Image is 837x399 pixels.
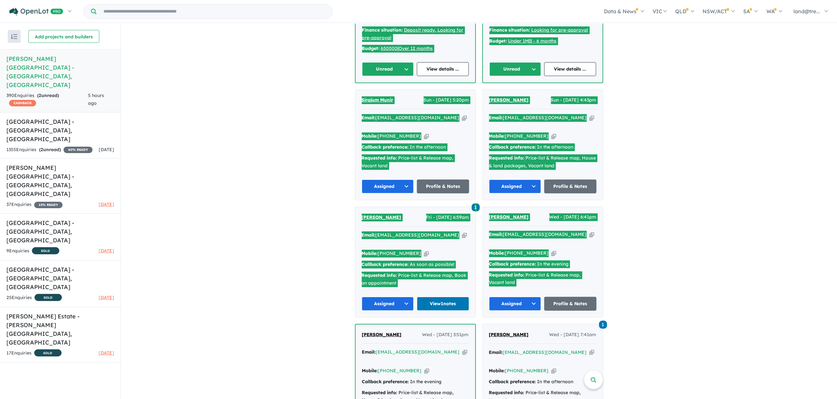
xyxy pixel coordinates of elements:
[99,147,114,152] span: [DATE]
[28,30,99,43] button: Add projects and builders
[362,261,469,268] div: As soon as possible!
[589,114,594,121] button: Copy
[381,45,398,51] a: 650000
[489,231,503,237] strong: Email:
[551,96,596,104] span: Sun - [DATE] 4:43pm
[489,368,505,374] strong: Mobile:
[376,232,459,238] a: [EMAIL_ADDRESS][DOMAIN_NAME]
[6,294,62,302] div: 25 Enquir ies
[508,38,529,44] a: Under 1M
[6,54,114,89] h5: [PERSON_NAME][GEOGRAPHIC_DATA] - [GEOGRAPHIC_DATA] , [GEOGRAPHIC_DATA]
[64,147,93,153] span: 40 % READY
[6,117,114,143] h5: [GEOGRAPHIC_DATA] - [GEOGRAPHIC_DATA] , [GEOGRAPHIC_DATA]
[489,115,503,121] strong: Email:
[37,92,59,98] strong: ( unread)
[599,321,607,329] span: 1
[362,154,469,170] div: Price-list & Release map, Vacant land
[34,294,62,301] span: SOLD
[362,27,464,41] a: Deposit ready, Looking for pre-approval
[589,231,594,238] button: Copy
[489,154,596,170] div: Price-list & Release map, House & land packages, Vacant land
[99,248,114,254] span: [DATE]
[6,247,59,255] div: 9 Enquir ies
[362,331,402,339] a: [PERSON_NAME]
[417,180,469,193] a: Profile & Notes
[544,62,596,76] a: View details ...
[489,37,596,45] div: |
[362,97,393,103] span: Sirajum Munir
[472,203,480,211] a: 1
[424,96,469,104] span: Sun - [DATE] 5:20pm
[362,155,397,161] strong: Requested info:
[489,297,541,311] button: Assigned
[376,115,459,121] a: [EMAIL_ADDRESS][DOMAIN_NAME]
[99,295,114,300] span: [DATE]
[362,27,403,33] strong: Finance situation:
[362,45,380,51] strong: Budget:
[362,214,401,221] a: [PERSON_NAME]
[462,114,467,121] button: Copy
[544,180,596,193] a: Profile & Notes
[11,34,17,39] img: sort.svg
[489,180,541,193] button: Assigned
[6,92,88,107] div: 390 Enquir ies
[551,250,556,257] button: Copy
[489,96,529,104] a: [PERSON_NAME]
[489,143,596,151] div: In the afternoon
[489,155,525,161] strong: Requested info:
[793,8,820,15] span: land@tre...
[6,312,114,347] h5: [PERSON_NAME] Estate - [PERSON_NAME][GEOGRAPHIC_DATA] , [GEOGRAPHIC_DATA]
[489,62,541,76] button: Unread
[551,367,556,374] button: Copy
[362,272,469,287] div: Price-list & Release map, Book an appointment
[489,379,536,384] strong: Callback preference:
[462,349,467,355] button: Copy
[362,349,376,355] strong: Email:
[6,349,62,357] div: 17 Enquir ies
[489,144,536,150] strong: Callback preference:
[32,247,59,254] span: SOLD
[378,368,422,374] a: [PHONE_NUMBER]
[6,163,114,198] h5: [PERSON_NAME] [GEOGRAPHIC_DATA] - [GEOGRAPHIC_DATA] , [GEOGRAPHIC_DATA]
[503,349,587,355] a: [EMAIL_ADDRESS][DOMAIN_NAME]
[532,27,588,33] a: Looking for pre-approval
[6,201,63,209] div: 37 Enquir ies
[399,45,433,51] a: Over 12 months
[426,214,469,221] span: Fri - [DATE] 6:59am
[589,349,594,356] button: Copy
[599,320,607,329] a: 1
[489,390,525,395] strong: Requested info:
[362,143,469,151] div: In the afternoon
[99,201,114,207] span: [DATE]
[551,133,556,140] button: Copy
[489,331,529,339] a: [PERSON_NAME]
[549,331,596,339] span: Wed - [DATE] 7:41am
[378,133,421,139] a: [PHONE_NUMBER]
[6,265,114,291] h5: [GEOGRAPHIC_DATA] - [GEOGRAPHIC_DATA] , [GEOGRAPHIC_DATA]
[489,133,505,139] strong: Mobile:
[362,378,469,386] div: In the evening
[362,272,397,278] strong: Requested info:
[362,250,378,256] strong: Mobile:
[530,38,557,44] u: 3 - 6 months
[362,115,376,121] strong: Email:
[362,45,469,53] div: |
[39,147,61,152] strong: ( unread)
[6,146,93,154] div: 1355 Enquir ies
[489,332,529,337] span: [PERSON_NAME]
[424,250,429,257] button: Copy
[362,379,409,384] strong: Callback preference:
[489,27,530,33] strong: Finance situation:
[505,368,549,374] a: [PHONE_NUMBER]
[489,271,596,287] div: Price-list & Release map, Vacant land
[362,180,414,193] button: Assigned
[472,203,480,211] span: 1
[489,214,529,220] span: [PERSON_NAME]
[505,250,549,256] a: [PHONE_NUMBER]
[362,62,414,76] button: Unread
[489,261,536,267] strong: Callback preference:
[489,97,529,103] span: [PERSON_NAME]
